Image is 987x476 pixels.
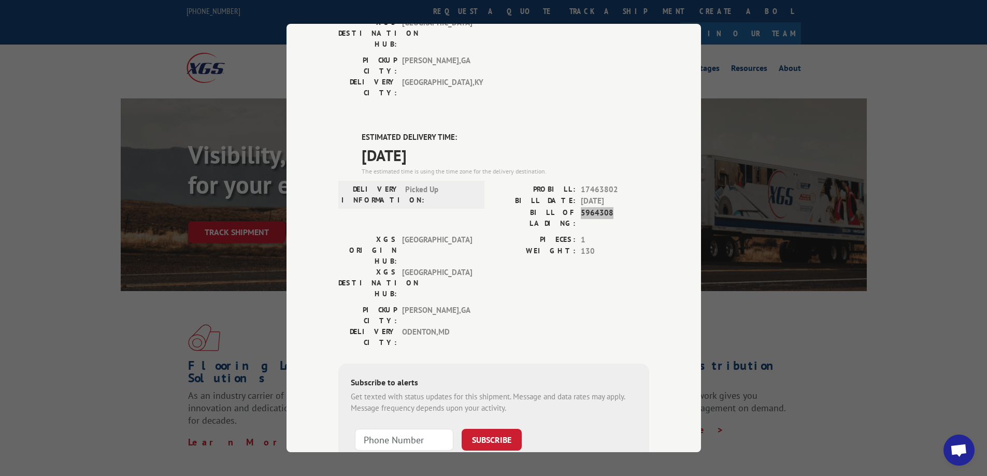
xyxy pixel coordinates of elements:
[581,234,649,246] span: 1
[338,17,397,50] label: XGS DESTINATION HUB:
[338,305,397,326] label: PICKUP CITY:
[581,207,649,229] span: 5964308
[402,55,472,77] span: [PERSON_NAME] , GA
[462,429,522,451] button: SUBSCRIBE
[402,17,472,50] span: [GEOGRAPHIC_DATA]
[581,246,649,257] span: 130
[402,305,472,326] span: [PERSON_NAME] , GA
[338,77,397,98] label: DELIVERY CITY:
[494,207,576,229] label: BILL OF LADING:
[402,77,472,98] span: [GEOGRAPHIC_DATA] , KY
[494,234,576,246] label: PIECES:
[494,246,576,257] label: WEIGHT:
[402,267,472,299] span: [GEOGRAPHIC_DATA]
[402,326,472,348] span: ODENTON , MD
[405,184,475,206] span: Picked Up
[402,234,472,267] span: [GEOGRAPHIC_DATA]
[362,167,649,176] div: The estimated time is using the time zone for the delivery destination.
[494,195,576,207] label: BILL DATE:
[351,376,637,391] div: Subscribe to alerts
[494,184,576,196] label: PROBILL:
[943,435,975,466] a: Open chat
[581,184,649,196] span: 17463802
[338,267,397,299] label: XGS DESTINATION HUB:
[341,184,400,206] label: DELIVERY INFORMATION:
[338,234,397,267] label: XGS ORIGIN HUB:
[351,391,637,414] div: Get texted with status updates for this shipment. Message and data rates may apply. Message frequ...
[355,429,453,451] input: Phone Number
[362,143,649,167] span: [DATE]
[338,55,397,77] label: PICKUP CITY:
[362,132,649,143] label: ESTIMATED DELIVERY TIME:
[581,195,649,207] span: [DATE]
[338,326,397,348] label: DELIVERY CITY:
